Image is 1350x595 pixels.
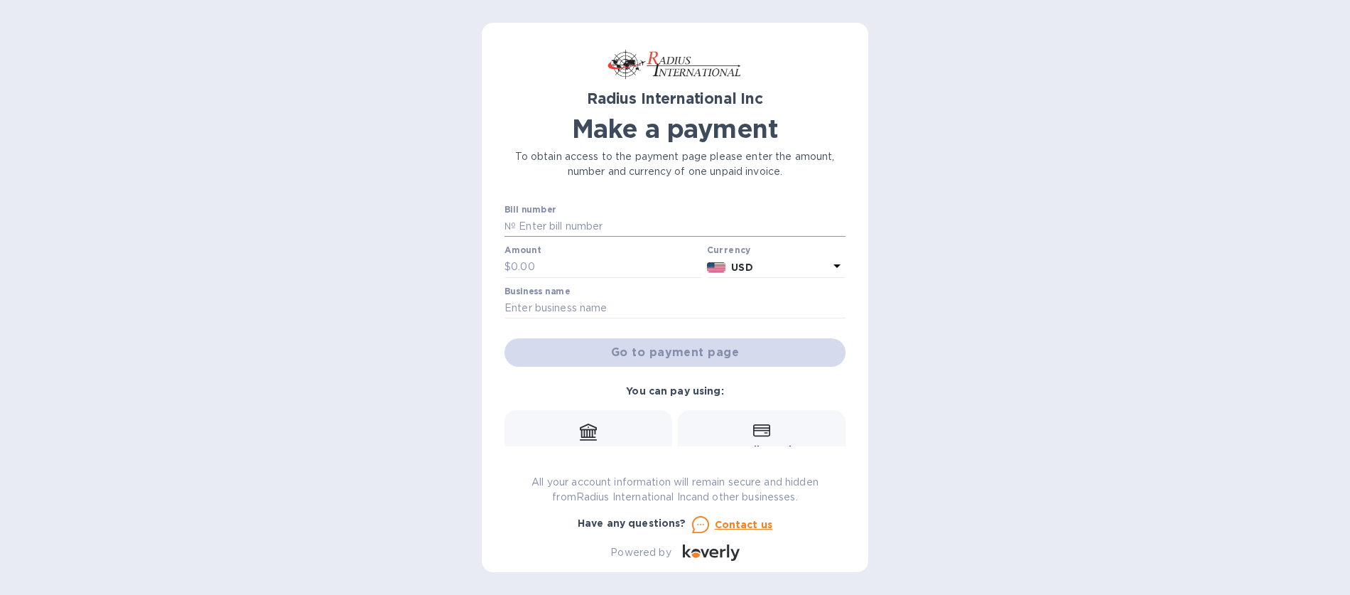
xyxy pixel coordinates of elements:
[504,114,846,144] h1: Make a payment
[587,90,763,107] b: Radius International Inc
[504,259,511,274] p: $
[516,216,846,237] input: Enter bill number
[732,444,792,456] b: Credit card
[715,519,773,530] u: Contact us
[504,475,846,505] p: All your account information will remain secure and hidden from Radius International Inc and othe...
[504,205,556,214] label: Bill number
[731,262,752,273] b: USD
[504,298,846,319] input: Enter business name
[707,245,751,255] b: Currency
[707,262,726,272] img: USD
[511,257,701,278] input: 0.00
[504,149,846,179] p: To obtain access to the payment page please enter the amount, number and currency of one unpaid i...
[504,219,516,234] p: №
[578,518,686,529] b: Have any questions?
[610,545,671,560] p: Powered by
[626,385,723,397] b: You can pay using:
[504,287,570,296] label: Business name
[504,247,541,255] label: Amount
